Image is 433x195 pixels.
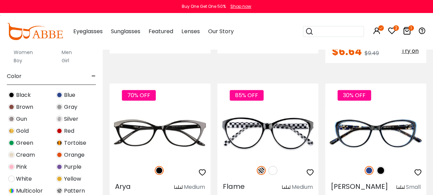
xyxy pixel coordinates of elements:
[56,187,63,194] img: Pattern
[174,185,182,190] img: size ruler
[16,151,35,159] span: Cream
[64,187,85,195] span: Pattern
[56,152,63,158] img: Orange
[8,187,15,194] img: Multicolor
[8,152,15,158] img: Cream
[406,183,421,191] div: Small
[268,166,277,175] img: White
[8,104,15,110] img: Brown
[16,187,43,195] span: Multicolor
[155,166,164,175] img: Black
[402,47,419,55] span: Try on
[8,175,15,182] img: White
[56,92,63,98] img: Blue
[64,163,81,171] span: Purple
[8,128,15,134] img: Gold
[230,3,251,10] div: Shop now
[365,49,379,57] span: $9.49
[56,128,63,134] img: Red
[365,166,373,175] img: Blue
[8,92,15,98] img: Black
[292,183,313,191] div: Medium
[62,48,72,56] label: Men
[111,27,140,35] span: Sunglasses
[399,47,421,55] button: Try on
[403,28,411,36] a: 1
[115,182,131,191] span: Arya
[8,164,15,170] img: Pink
[64,103,77,111] span: Gray
[16,115,27,123] span: Gun
[8,116,15,122] img: Gun
[223,182,245,191] span: Flame
[16,163,27,171] span: Pink
[393,25,399,31] i: 2
[56,104,63,110] img: Gray
[16,103,33,111] span: Brown
[16,139,33,147] span: Green
[8,140,15,146] img: Green
[331,182,388,191] span: [PERSON_NAME]
[56,140,63,146] img: Tortoise
[257,166,266,175] img: Pattern
[332,44,362,59] span: $6.64
[184,183,205,191] div: Medium
[91,68,96,84] span: -
[64,139,86,147] span: Tortoise
[110,108,211,158] img: Black Arya - TR ,Universal Bridge Fit
[325,108,426,158] img: Blue Olga - Plastic Eyeglasses
[227,3,251,9] a: Shop now
[16,127,29,135] span: Gold
[396,185,405,190] img: size ruler
[182,3,226,10] div: Buy One Get One 50%
[208,27,233,35] span: Our Story
[149,27,173,35] span: Featured
[7,68,22,84] span: Color
[56,164,63,170] img: Purple
[217,108,318,158] img: Pattern Flame - Plastic ,Universal Bridge Fit
[64,127,74,135] span: Red
[7,23,63,40] img: abbeglasses.com
[14,56,22,65] label: Boy
[56,116,63,122] img: Silver
[282,185,290,190] img: size ruler
[408,25,414,31] i: 1
[181,27,200,35] span: Lenses
[64,175,81,183] span: Yellow
[122,90,156,101] span: 70% OFF
[62,56,69,65] label: Girl
[388,28,396,36] a: 2
[64,115,78,123] span: Silver
[64,91,75,99] span: Blue
[230,90,264,101] span: 85% OFF
[16,91,31,99] span: Black
[14,48,33,56] label: Women
[16,175,32,183] span: White
[64,151,85,159] span: Orange
[73,27,103,35] span: Eyeglasses
[338,90,371,101] span: 30% OFF
[56,175,63,182] img: Yellow
[376,166,385,175] img: Black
